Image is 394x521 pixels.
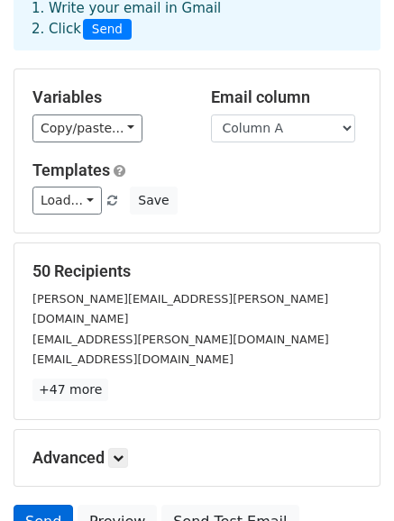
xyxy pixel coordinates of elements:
[32,379,108,401] a: +47 more
[83,19,132,41] span: Send
[32,292,328,326] small: [PERSON_NAME][EMAIL_ADDRESS][PERSON_NAME][DOMAIN_NAME]
[32,333,329,346] small: [EMAIL_ADDRESS][PERSON_NAME][DOMAIN_NAME]
[32,352,234,366] small: [EMAIL_ADDRESS][DOMAIN_NAME]
[211,87,362,107] h5: Email column
[32,160,110,179] a: Templates
[32,87,184,107] h5: Variables
[32,187,102,215] a: Load...
[32,114,142,142] a: Copy/paste...
[130,187,177,215] button: Save
[32,261,362,281] h5: 50 Recipients
[304,434,394,521] iframe: Chat Widget
[32,448,362,468] h5: Advanced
